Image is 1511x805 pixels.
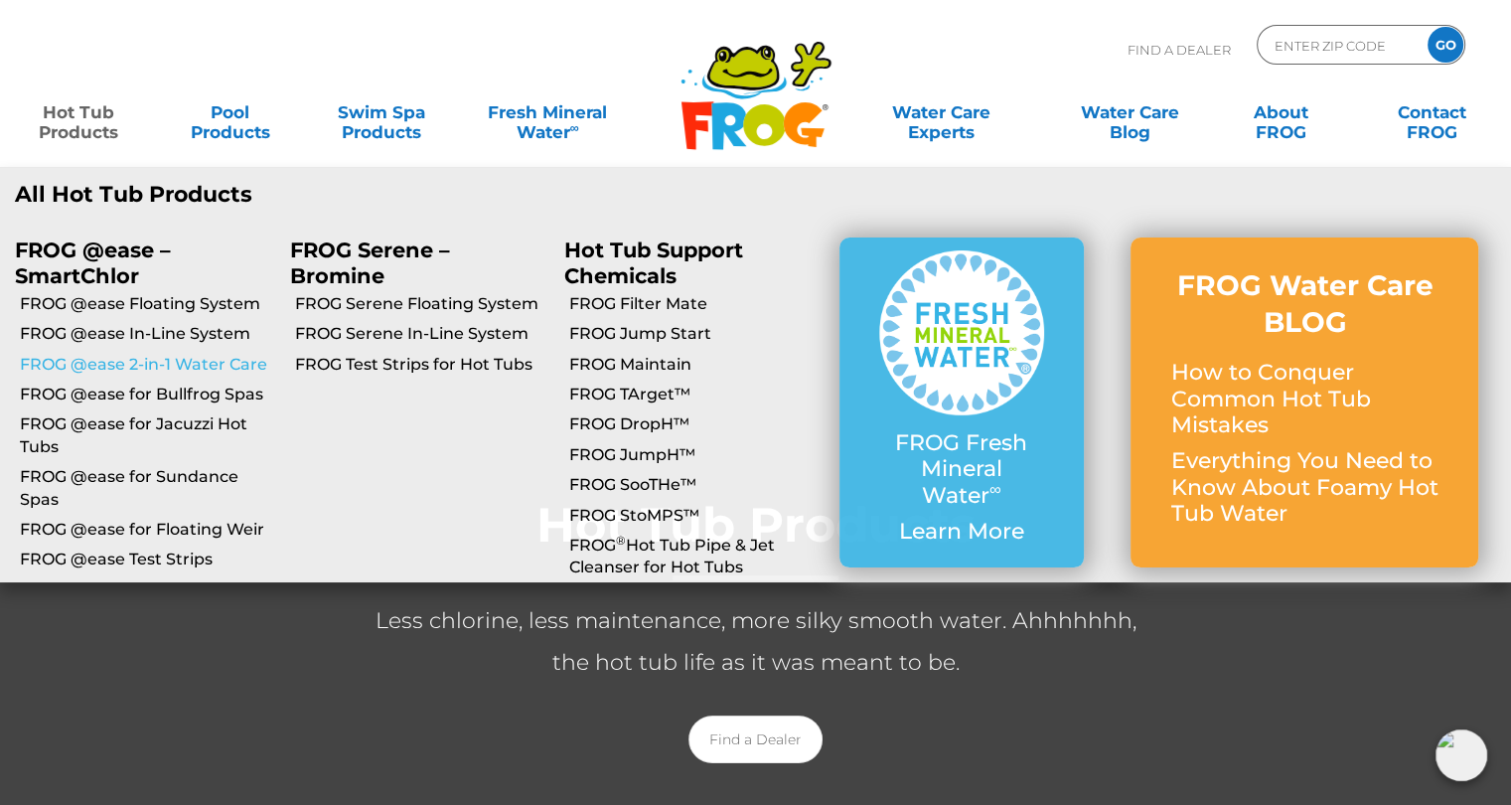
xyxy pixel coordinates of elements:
a: FROG Serene In-Line System [295,323,550,345]
sup: ∞ [569,120,578,135]
a: Fresh MineralWater∞ [474,92,621,132]
a: All Hot Tub Products [15,182,740,208]
a: FROG Test Strips for Hot Tubs [295,354,550,376]
p: Find A Dealer [1128,25,1231,75]
a: FROG SooTHe™ [569,474,825,496]
img: openIcon [1435,729,1487,781]
sup: ® [616,533,626,548]
p: Learn More [879,519,1045,545]
a: ContactFROG [1374,92,1491,132]
a: Swim SpaProducts [323,92,440,132]
a: FROG Serene Floating System [295,293,550,315]
a: FROG DropH™ [569,413,825,435]
p: FROG @ease – SmartChlor [15,238,260,287]
a: Hot TubProducts [20,92,137,132]
a: FROG @ease 2-in-1 Water Care [20,354,275,376]
a: Find a Dealer [688,716,823,763]
sup: ∞ [989,479,1001,499]
a: FROG Jump Start [569,323,825,345]
a: PoolProducts [171,92,288,132]
h3: FROG Water Care BLOG [1170,267,1438,340]
p: Less chlorine, less maintenance, more silky smooth water. Ahhhhhhh, the hot tub life as it was me... [359,600,1153,684]
a: FROG @ease for Floating Weir [20,519,275,541]
input: GO [1428,27,1463,63]
a: FROG @ease for Bullfrog Spas [20,384,275,405]
a: FROG TArget™ [569,384,825,405]
a: FROG Filter Mate [569,293,825,315]
p: FROG Fresh Mineral Water [879,430,1045,509]
a: Water CareExperts [845,92,1037,132]
a: FROG @ease In-Line System [20,323,275,345]
p: Everything You Need to Know About Foamy Hot Tub Water [1170,448,1438,527]
a: AboutFROG [1222,92,1339,132]
a: FROG StoMPS™ [569,505,825,527]
a: FROG®Hot Tub Pipe & Jet Cleanser for Hot Tubs [569,535,825,579]
a: FROG @ease for Sundance Spas [20,466,275,511]
a: Hot Tub Support Chemicals [564,238,743,287]
a: FROG @ease for Jacuzzi Hot Tubs [20,413,275,458]
a: FROG @ease Test Strips [20,549,275,570]
a: FROG JumpH™ [569,444,825,466]
input: Zip Code Form [1273,31,1407,60]
a: FROG Fresh Mineral Water∞ Learn More [879,250,1045,556]
a: FROG Maintain [569,354,825,376]
a: FROG @ease Floating System [20,293,275,315]
p: FROG Serene – Bromine [290,238,535,287]
a: FROG Water Care BLOG How to Conquer Common Hot Tub Mistakes Everything You Need to Know About Foa... [1170,267,1438,537]
a: Water CareBlog [1071,92,1188,132]
p: How to Conquer Common Hot Tub Mistakes [1170,360,1438,438]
